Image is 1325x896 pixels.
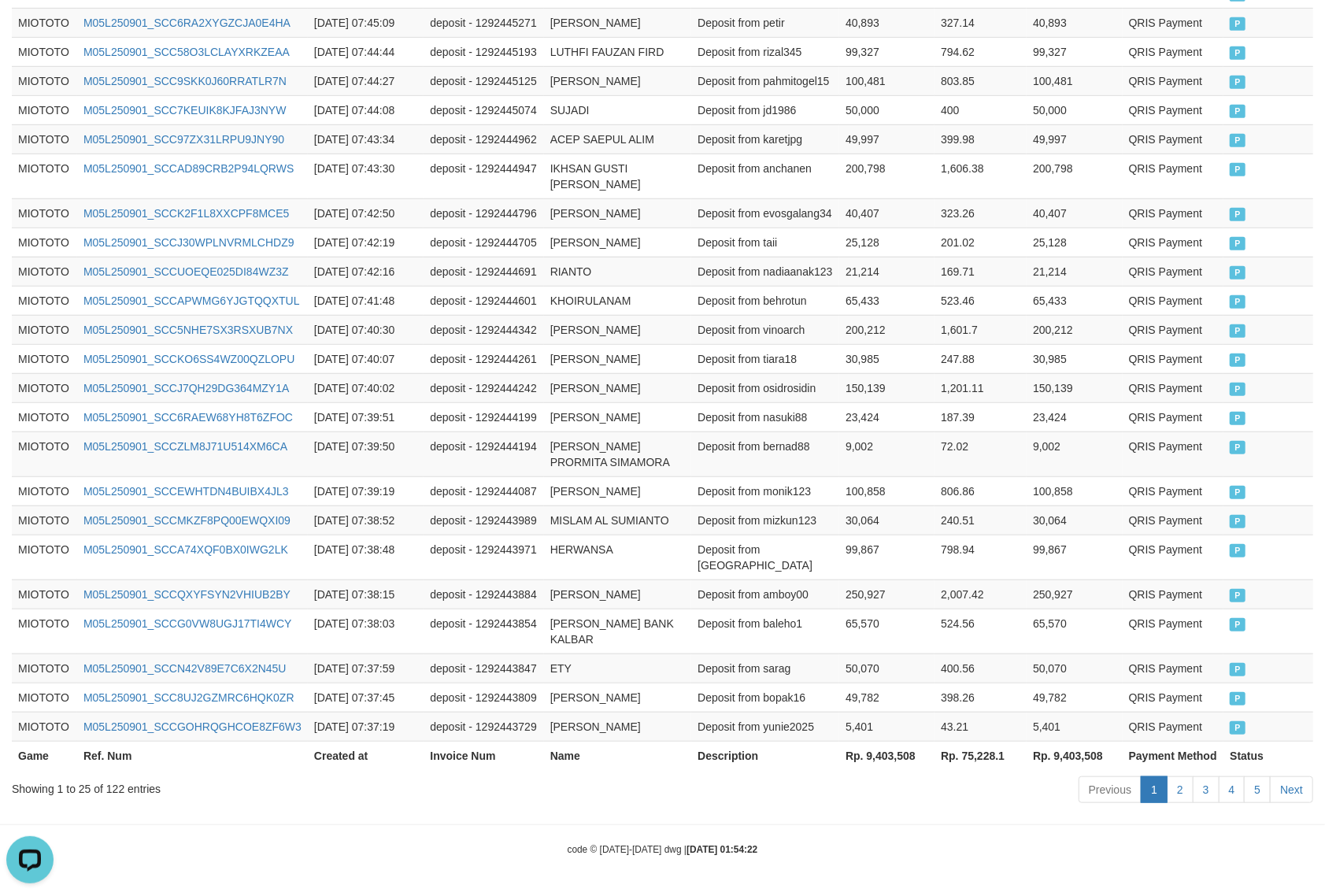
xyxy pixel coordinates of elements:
[1027,66,1123,95] td: 100,481
[83,588,291,601] a: M05L250901_SCCQXYFSYN2VHIUB2BY
[935,228,1027,257] td: 201.02
[1123,579,1224,609] td: QRIS Payment
[1230,515,1245,528] span: PAID
[935,683,1027,712] td: 398.26
[1027,228,1123,257] td: 25,128
[1123,344,1224,373] td: QRIS Payment
[1123,8,1224,37] td: QRIS Payment
[839,315,935,344] td: 200,212
[424,154,543,198] td: deposit - 1292444947
[691,8,839,37] td: Deposit from petir
[1123,95,1224,124] td: QRIS Payment
[308,402,424,431] td: [DATE] 07:39:51
[1123,476,1224,505] td: QRIS Payment
[12,535,77,579] td: MIOTOTO
[1230,76,1245,89] span: PAID
[83,662,287,675] a: M05L250901_SCCN42V89E7C6X2N45U
[1230,486,1245,499] span: PAID
[308,315,424,344] td: [DATE] 07:40:30
[83,353,294,365] a: M05L250901_SCCKO6SS4WZ00QZLOPU
[544,198,692,228] td: [PERSON_NAME]
[935,257,1027,286] td: 169.71
[1027,8,1123,37] td: 40,893
[1027,154,1123,198] td: 200,798
[691,286,839,315] td: Deposit from behrotun
[1123,124,1224,154] td: QRIS Payment
[1123,535,1224,579] td: QRIS Payment
[308,257,424,286] td: [DATE] 07:42:16
[1230,412,1245,425] span: PAID
[424,124,543,154] td: deposit - 1292444962
[424,535,543,579] td: deposit - 1292443971
[308,344,424,373] td: [DATE] 07:40:07
[83,162,294,175] a: M05L250901_SCCAD89CRB2P94LQRWS
[839,431,935,476] td: 9,002
[1123,741,1224,770] th: Payment Method
[6,6,54,54] button: Open LiveChat chat widget
[308,741,424,770] th: Created at
[83,104,287,117] a: M05L250901_SCC7KEUIK8KJFAJ3NYW
[1027,741,1123,770] th: Rp. 9,403,508
[839,712,935,741] td: 5,401
[12,286,77,315] td: MIOTOTO
[935,286,1027,315] td: 523.46
[544,66,692,95] td: [PERSON_NAME]
[935,505,1027,535] td: 240.51
[1027,198,1123,228] td: 40,407
[308,8,424,37] td: [DATE] 07:45:09
[1027,683,1123,712] td: 49,782
[12,712,77,741] td: MIOTOTO
[12,505,77,535] td: MIOTOTO
[839,257,935,286] td: 21,214
[839,741,935,770] th: Rp. 9,403,508
[83,440,287,453] a: M05L250901_SCCZLM8J71U514XM6CA
[424,712,543,741] td: deposit - 1292443729
[12,609,77,653] td: MIOTOTO
[544,8,692,37] td: [PERSON_NAME]
[1123,712,1224,741] td: QRIS Payment
[12,37,77,66] td: MIOTOTO
[691,95,839,124] td: Deposit from jd1986
[935,66,1027,95] td: 803.85
[935,712,1027,741] td: 43.21
[935,344,1027,373] td: 247.88
[83,411,293,424] a: M05L250901_SCC6RAEW68YH8T6ZFOC
[308,712,424,741] td: [DATE] 07:37:19
[12,257,77,286] td: MIOTOTO
[424,402,543,431] td: deposit - 1292444199
[544,228,692,257] td: [PERSON_NAME]
[1270,776,1313,803] a: Next
[83,543,288,556] a: M05L250901_SCCA74XQF0BX0IWG2LK
[12,66,77,95] td: MIOTOTO
[424,609,543,653] td: deposit - 1292443854
[1230,134,1245,147] span: PAID
[691,373,839,402] td: Deposit from osidrosidin
[1193,776,1220,803] a: 3
[1244,776,1271,803] a: 5
[1223,741,1313,770] th: Status
[1230,105,1245,118] span: PAID
[839,66,935,95] td: 100,481
[83,324,293,336] a: M05L250901_SCC5NHE7SX3RSXUB7NX
[12,476,77,505] td: MIOTOTO
[83,17,291,29] a: M05L250901_SCC6RA2XYGZCJA0E4HA
[1027,579,1123,609] td: 250,927
[935,198,1027,228] td: 323.26
[308,476,424,505] td: [DATE] 07:39:19
[83,720,302,733] a: M05L250901_SCCGOHRQGHCOE8ZF6W3
[544,535,692,579] td: HERWANSA
[1027,535,1123,579] td: 99,867
[839,154,935,198] td: 200,798
[691,257,839,286] td: Deposit from nadiaanak123
[544,431,692,476] td: [PERSON_NAME] PRORMITA SIMAMORA
[424,683,543,712] td: deposit - 1292443809
[544,505,692,535] td: MISLAM AL SUMIANTO
[691,683,839,712] td: Deposit from bopak16
[544,653,692,683] td: ETY
[424,373,543,402] td: deposit - 1292444242
[1123,653,1224,683] td: QRIS Payment
[1230,663,1245,676] span: PAID
[544,373,692,402] td: [PERSON_NAME]
[308,373,424,402] td: [DATE] 07:40:02
[1123,198,1224,228] td: QRIS Payment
